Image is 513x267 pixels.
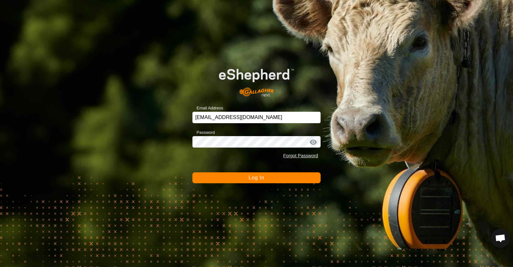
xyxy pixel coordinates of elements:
[205,58,308,102] img: E-shepherd Logo
[192,105,223,111] label: Email Address
[192,112,321,123] input: Email Address
[248,175,264,180] span: Log In
[192,172,321,183] button: Log In
[491,228,510,248] div: Open chat
[283,153,318,158] a: Forgot Password
[192,129,215,136] label: Password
